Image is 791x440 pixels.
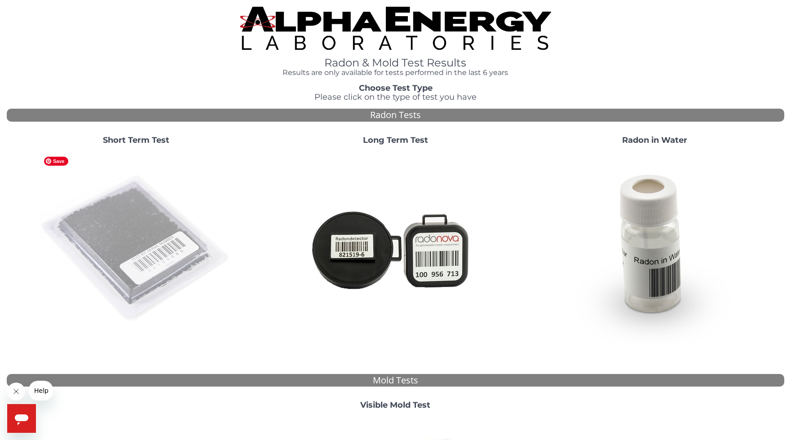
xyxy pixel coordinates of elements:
strong: Long Term Test [363,135,428,145]
img: Radtrak2vsRadtrak3.jpg [299,152,492,345]
strong: Choose Test Type [359,83,433,93]
strong: Visible Mold Test [360,400,430,410]
iframe: Button to launch messaging window [7,404,36,433]
div: Radon Tests [7,109,784,122]
span: Please click on the type of test you have [314,92,477,102]
span: Save [44,157,68,166]
h1: Radon & Mold Test Results [240,57,551,69]
strong: Radon in Water [622,135,687,145]
h4: Results are only available for tests performed in the last 6 years [240,69,551,77]
div: Mold Tests [7,374,784,387]
strong: Short Term Test [103,135,169,145]
img: ShortTerm.jpg [40,152,233,345]
img: RadoninWater.jpg [558,152,751,345]
img: TightCrop.jpg [240,7,551,50]
iframe: Message from company [29,381,53,400]
iframe: Close message [7,383,25,400]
